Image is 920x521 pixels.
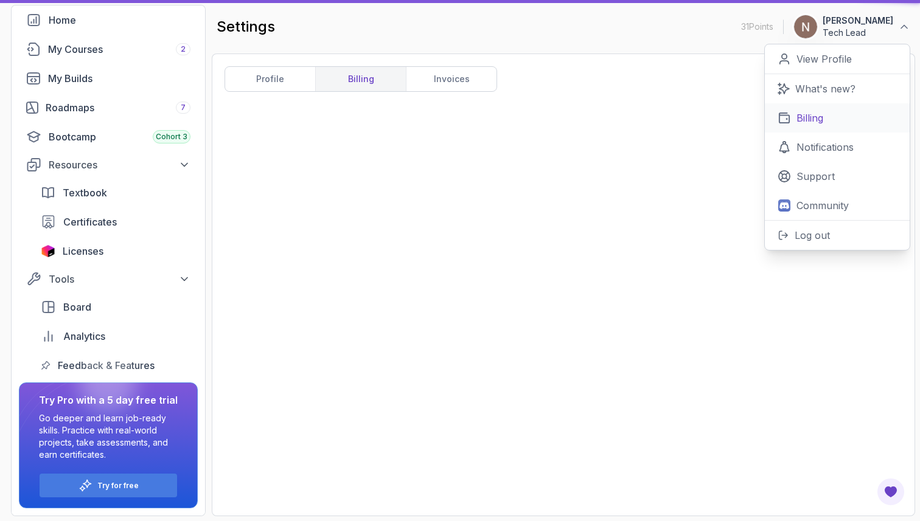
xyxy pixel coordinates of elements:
a: profile [225,67,315,91]
p: [PERSON_NAME] [823,15,893,27]
div: Tools [49,272,190,286]
a: analytics [33,324,198,348]
span: 2 [181,44,186,54]
button: Open Feedback Button [876,477,905,506]
a: certificates [33,210,198,234]
img: jetbrains icon [41,245,55,257]
a: courses [19,37,198,61]
button: Resources [19,154,198,176]
p: Tech Lead [823,27,893,39]
p: 31 Points [741,21,773,33]
button: Tools [19,268,198,290]
a: textbook [33,181,198,205]
div: Home [49,13,190,27]
p: Notifications [796,140,854,154]
span: Feedback & Features [58,358,155,373]
a: Notifications [765,133,910,162]
button: Log out [765,220,910,250]
p: Community [796,198,849,213]
a: builds [19,66,198,91]
div: My Courses [48,42,190,57]
span: Analytics [63,329,105,343]
p: What's new? [795,81,856,96]
p: Log out [795,228,830,243]
a: Try for free [97,481,139,491]
a: licenses [33,239,198,263]
span: Board [63,300,91,314]
div: My Builds [48,71,190,86]
button: user profile image[PERSON_NAME]Tech Lead [793,15,910,39]
span: Certificates [63,215,117,229]
img: user profile image [794,15,817,38]
p: Support [796,169,835,184]
a: View Profile [765,44,910,74]
a: Community [765,191,910,220]
span: 7 [181,103,186,112]
a: home [19,8,198,32]
a: bootcamp [19,125,198,149]
a: feedback [33,353,198,378]
a: board [33,295,198,319]
div: Roadmaps [46,100,190,115]
div: Resources [49,157,190,172]
button: Try for free [39,473,178,498]
a: roadmaps [19,95,198,120]
a: invoices [406,67,497,91]
span: Licenses [63,244,103,258]
a: billing [315,67,406,91]
p: Go deeper and learn job-ready skills. Practice with real-world projects, take assessments, and ea... [39,412,178,461]
span: Textbook [63,185,107,200]
a: Support [765,162,910,191]
p: View Profile [796,52,852,66]
a: Billing [765,103,910,133]
span: Cohort 3 [156,132,187,142]
h2: settings [217,17,275,36]
div: Bootcamp [49,129,190,144]
a: What's new? [765,74,910,103]
p: Billing [796,111,823,125]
